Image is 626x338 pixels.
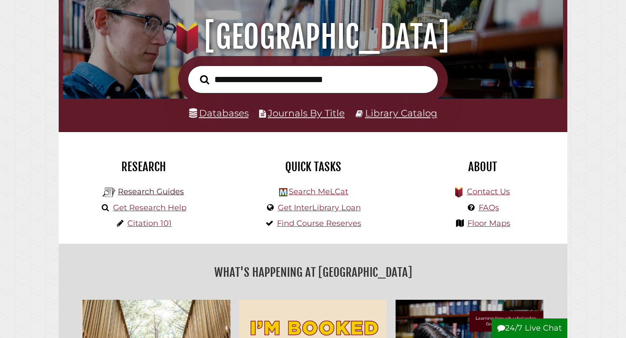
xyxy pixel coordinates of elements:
a: Search MeLCat [289,187,348,196]
a: Contact Us [467,187,510,196]
a: Find Course Reserves [277,219,361,228]
a: FAQs [479,203,499,212]
h2: Research [65,159,222,174]
a: Library Catalog [365,107,437,119]
a: Journals By Title [268,107,345,119]
a: Citation 101 [127,219,172,228]
h2: About [404,159,561,174]
a: Floor Maps [467,219,510,228]
img: Hekman Library Logo [103,186,116,199]
i: Search [200,74,209,84]
h2: What's Happening at [GEOGRAPHIC_DATA] [65,262,561,282]
h2: Quick Tasks [235,159,391,174]
img: Hekman Library Logo [279,188,287,196]
a: Get Research Help [113,203,186,212]
h1: [GEOGRAPHIC_DATA] [73,18,554,56]
a: Databases [189,107,249,119]
a: Get InterLibrary Loan [278,203,361,212]
button: Search [196,73,213,87]
a: Research Guides [118,187,184,196]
